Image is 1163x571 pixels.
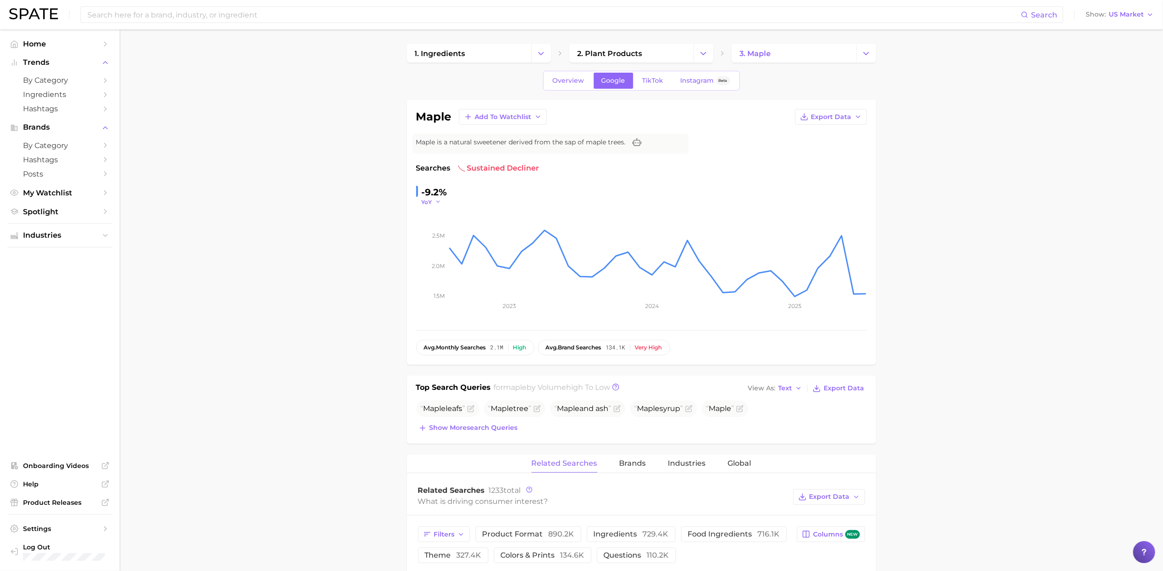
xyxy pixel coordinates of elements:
span: 2.1m [491,344,504,351]
button: avg.brand searches134.1kVery high [538,340,670,355]
span: Related Searches [418,486,485,495]
button: Filters [418,526,470,542]
span: 1233 [489,486,504,495]
button: Flag as miscategorized or irrelevant [736,405,744,412]
button: Change Category [693,44,713,63]
span: 134.6k [561,551,584,560]
button: ShowUS Market [1083,9,1156,21]
span: Filters [434,531,455,538]
a: 3. maple [732,44,856,63]
span: Searches [416,163,451,174]
span: 890.2k [549,530,574,538]
a: Help [7,477,112,491]
img: SPATE [9,8,58,19]
tspan: 2025 [788,303,801,309]
span: Ingredients [23,90,97,99]
a: Onboarding Videos [7,459,112,473]
tspan: 2.0m [432,263,445,269]
a: My Watchlist [7,186,112,200]
a: Overview [545,73,592,89]
button: Change Category [531,44,551,63]
span: Text [779,386,792,391]
span: Export Data [811,113,852,121]
span: syrup [635,404,683,413]
span: Posts [23,170,97,178]
span: Product Releases [23,498,97,507]
span: 110.2k [647,551,669,560]
span: and ash [555,404,612,413]
span: 2. plant products [577,49,642,58]
span: Spotlight [23,207,97,216]
button: Flag as miscategorized or irrelevant [685,405,693,412]
span: Help [23,480,97,488]
a: Product Releases [7,496,112,509]
span: Hashtags [23,104,97,113]
span: 134.1k [606,344,625,351]
span: questions [604,551,669,560]
span: 729.4k [643,530,669,538]
span: Brands [619,459,646,468]
span: Show [1086,12,1106,17]
span: Related Searches [532,459,597,468]
span: Show more search queries [430,424,518,432]
span: new [845,530,860,539]
button: Export Data [795,109,867,125]
span: Brands [23,123,97,131]
span: Beta [719,77,728,85]
span: My Watchlist [23,188,97,197]
span: 716.1k [758,530,780,538]
button: Change Category [856,44,876,63]
span: food ingredients [688,530,780,538]
span: Instagram [681,77,714,85]
tspan: 2024 [645,303,659,309]
button: Export Data [793,489,865,505]
a: Google [594,73,633,89]
span: maple [503,383,527,392]
span: View As [748,386,776,391]
button: Industries [7,228,112,242]
span: US Market [1109,12,1144,17]
span: product format [482,530,574,538]
span: Industries [668,459,706,468]
a: by Category [7,138,112,153]
span: theme [425,551,481,560]
span: sustained decliner [458,163,539,174]
abbr: average [546,344,558,351]
button: Flag as miscategorized or irrelevant [613,405,621,412]
span: total [489,486,521,495]
tspan: 1.5m [434,292,445,299]
span: Home [23,40,97,48]
button: View AsText [746,383,805,394]
h2: for by Volume [493,382,610,395]
span: monthly searches [424,344,486,351]
span: Export Data [824,384,865,392]
button: Flag as miscategorized or irrelevant [467,405,475,412]
h1: Top Search Queries [416,382,491,395]
span: ingredients [594,530,669,538]
a: Spotlight [7,205,112,219]
button: YoY [422,198,441,206]
a: TikTok [635,73,671,89]
span: colors & prints [501,551,584,560]
span: Search [1031,11,1057,19]
a: Ingredients [7,87,112,102]
a: Posts [7,167,112,181]
button: Brands [7,120,112,134]
span: high to low [566,383,610,392]
span: Export Data [809,493,850,501]
span: Industries [23,231,97,240]
span: Maple [424,404,446,413]
div: High [513,344,527,351]
button: Columnsnew [797,526,865,542]
span: Global [728,459,751,468]
span: Maple [709,404,732,413]
span: YoY [422,198,432,206]
h1: maple [416,111,452,122]
div: What is driving consumer interest? [418,495,789,508]
a: Hashtags [7,153,112,167]
span: Trends [23,58,97,67]
span: 1. ingredients [415,49,465,58]
span: Onboarding Videos [23,462,97,470]
span: Add to Watchlist [475,113,532,121]
a: InstagramBeta [673,73,738,89]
